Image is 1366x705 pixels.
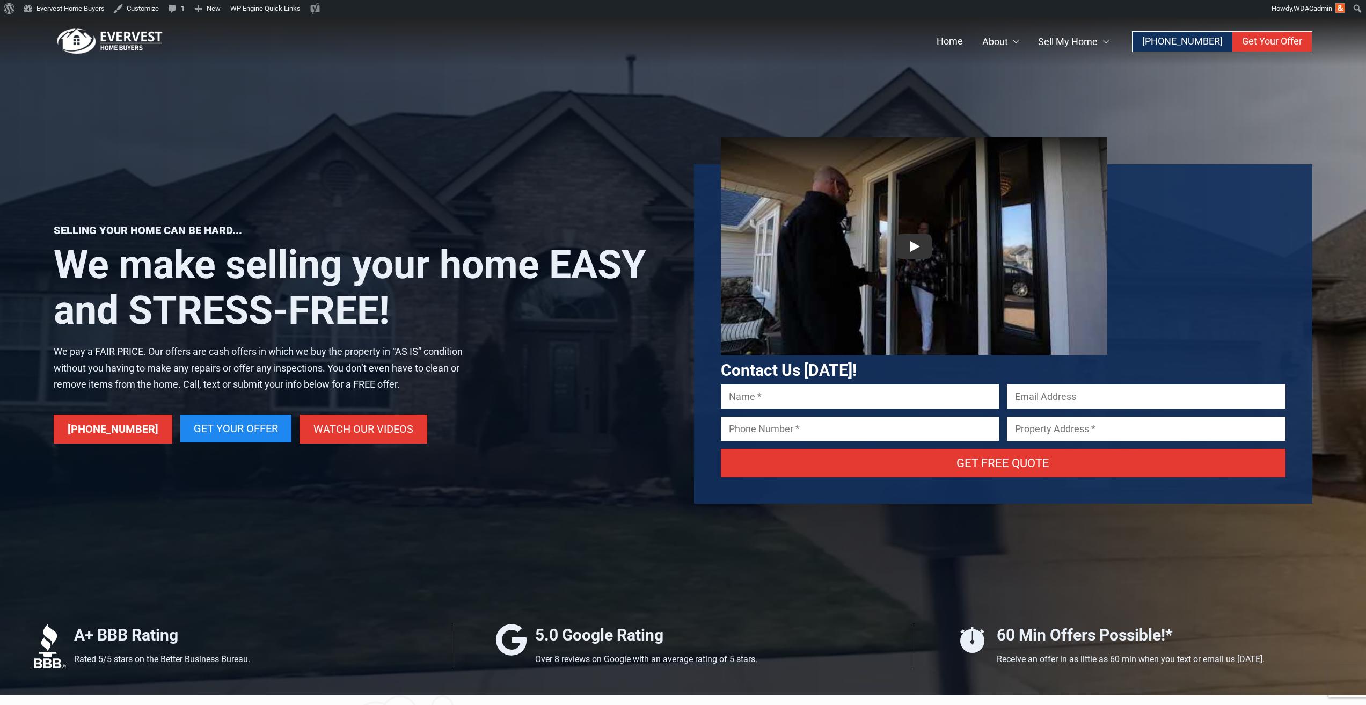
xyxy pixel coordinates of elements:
[54,28,166,55] img: logo.png
[721,384,1286,491] form: Contact form
[54,242,673,333] h1: We make selling your home EASY and STRESS-FREE!
[54,415,172,444] a: [PHONE_NUMBER]
[721,384,999,409] input: Name *
[721,449,1286,477] input: Get Free Quote
[1232,32,1312,52] a: Get Your Offer
[927,32,973,52] a: Home
[1133,32,1232,52] a: [PHONE_NUMBER]
[997,652,1332,666] p: Receive an offer in as little as 60 min when you text or email us [DATE].
[180,415,291,442] a: Get Your Offer
[1294,4,1332,12] span: WDACadmin
[54,344,466,393] p: We pay a FAIR PRICE. Our offers are cash offers in which we buy the property in “AS IS” condition...
[1007,417,1285,441] input: Property Address *
[68,423,158,435] span: [PHONE_NUMBER]
[1142,35,1223,47] span: [PHONE_NUMBER]
[973,32,1029,52] a: About
[1007,384,1285,409] input: Email Address
[721,361,1286,380] h3: Contact Us [DATE]!
[300,415,427,444] a: Watch Our Videos
[997,624,1332,646] h4: 60 Min Offers Possible!*
[721,417,999,441] input: Phone Number *
[1028,32,1119,52] a: Sell My Home
[54,224,673,237] p: Selling your home can be hard...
